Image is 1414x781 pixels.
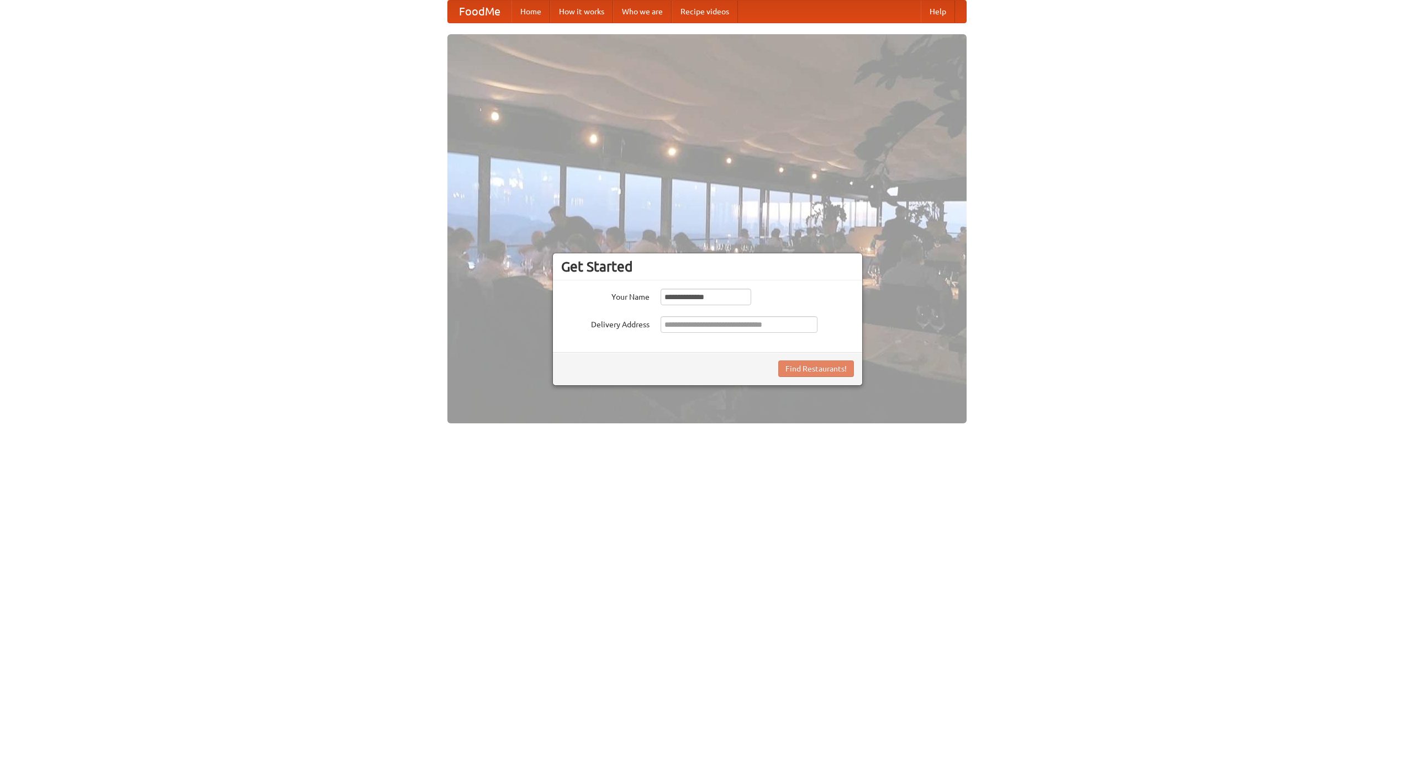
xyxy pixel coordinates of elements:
h3: Get Started [561,258,854,275]
a: Recipe videos [672,1,738,23]
label: Delivery Address [561,316,650,330]
a: Help [921,1,955,23]
a: Home [511,1,550,23]
label: Your Name [561,289,650,302]
a: Who we are [613,1,672,23]
a: How it works [550,1,613,23]
button: Find Restaurants! [778,360,854,377]
a: FoodMe [448,1,511,23]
